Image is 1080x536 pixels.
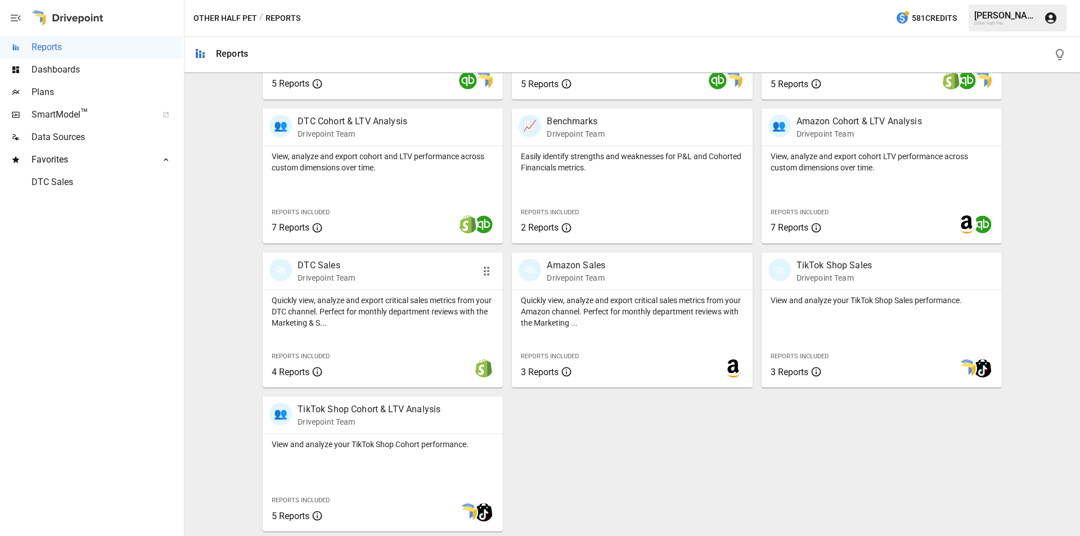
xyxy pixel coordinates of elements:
p: Amazon Cohort & LTV Analysis [796,115,922,128]
span: Reports Included [272,497,330,504]
span: Dashboards [31,63,182,76]
button: Other Half Pet [193,11,257,25]
img: smart model [958,359,976,377]
p: Drivepoint Team [547,128,604,139]
p: Drivepoint Team [298,128,407,139]
img: shopify [459,215,477,233]
button: 581Credits [891,8,961,29]
p: Drivepoint Team [298,272,355,283]
img: shopify [475,359,493,377]
span: DTC Sales [31,175,182,189]
img: tiktok [475,503,493,521]
span: 581 Credits [912,11,957,25]
span: SmartModel [31,108,150,121]
div: 📈 [519,115,541,137]
p: TikTok Shop Sales [796,259,872,272]
p: Easily identify strengths and weaknesses for P&L and Cohorted Financials metrics. [521,151,743,173]
span: Reports Included [521,209,579,216]
p: DTC Sales [298,259,355,272]
span: Data Sources [31,130,182,144]
img: amazon [724,359,742,377]
span: Favorites [31,153,150,166]
p: View, analyze and export cohort LTV performance across custom dimensions over time. [771,151,993,173]
span: Plans [31,85,182,99]
span: 7 Reports [771,222,808,233]
img: smart model [974,71,992,89]
span: Reports Included [771,209,829,216]
img: smart model [724,71,742,89]
p: Drivepoint Team [796,272,872,283]
span: Reports Included [771,353,829,360]
span: 3 Reports [771,367,808,377]
p: View and analyze your TikTok Shop Sales performance. [771,295,993,306]
img: amazon [958,215,976,233]
span: 5 Reports [521,79,559,89]
div: / [259,11,263,25]
img: tiktok [974,359,992,377]
span: 5 Reports [272,511,309,521]
img: quickbooks [709,71,727,89]
span: Reports Included [272,209,330,216]
span: Reports Included [272,353,330,360]
p: DTC Cohort & LTV Analysis [298,115,407,128]
span: ™ [80,106,88,120]
img: quickbooks [974,215,992,233]
div: 👥 [269,403,292,425]
p: Drivepoint Team [796,128,922,139]
div: Reports [216,48,248,59]
p: Benchmarks [547,115,604,128]
span: Reports [31,40,182,54]
img: quickbooks [459,71,477,89]
span: 7 Reports [272,222,309,233]
p: Amazon Sales [547,259,605,272]
span: 5 Reports [771,79,808,89]
p: TikTok Shop Cohort & LTV Analysis [298,403,440,416]
span: 2 Reports [521,222,559,233]
span: 3 Reports [521,367,559,377]
img: smart model [475,71,493,89]
div: [PERSON_NAME] [974,10,1037,21]
p: Quickly view, analyze and export critical sales metrics from your Amazon channel. Perfect for mon... [521,295,743,328]
img: quickbooks [958,71,976,89]
p: View and analyze your TikTok Shop Cohort performance. [272,439,494,450]
img: smart model [459,503,477,521]
p: View, analyze and export cohort and LTV performance across custom dimensions over time. [272,151,494,173]
div: Other Half Pet [974,21,1037,26]
img: shopify [942,71,960,89]
div: 🛍 [768,259,791,281]
img: quickbooks [475,215,493,233]
p: Drivepoint Team [298,416,440,427]
div: 🛍 [519,259,541,281]
div: 🛍 [269,259,292,281]
p: Drivepoint Team [547,272,605,283]
div: 👥 [269,115,292,137]
p: Quickly view, analyze and export critical sales metrics from your DTC channel. Perfect for monthl... [272,295,494,328]
span: 5 Reports [272,78,309,89]
span: Reports Included [521,353,579,360]
span: 4 Reports [272,367,309,377]
div: 👥 [768,115,791,137]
